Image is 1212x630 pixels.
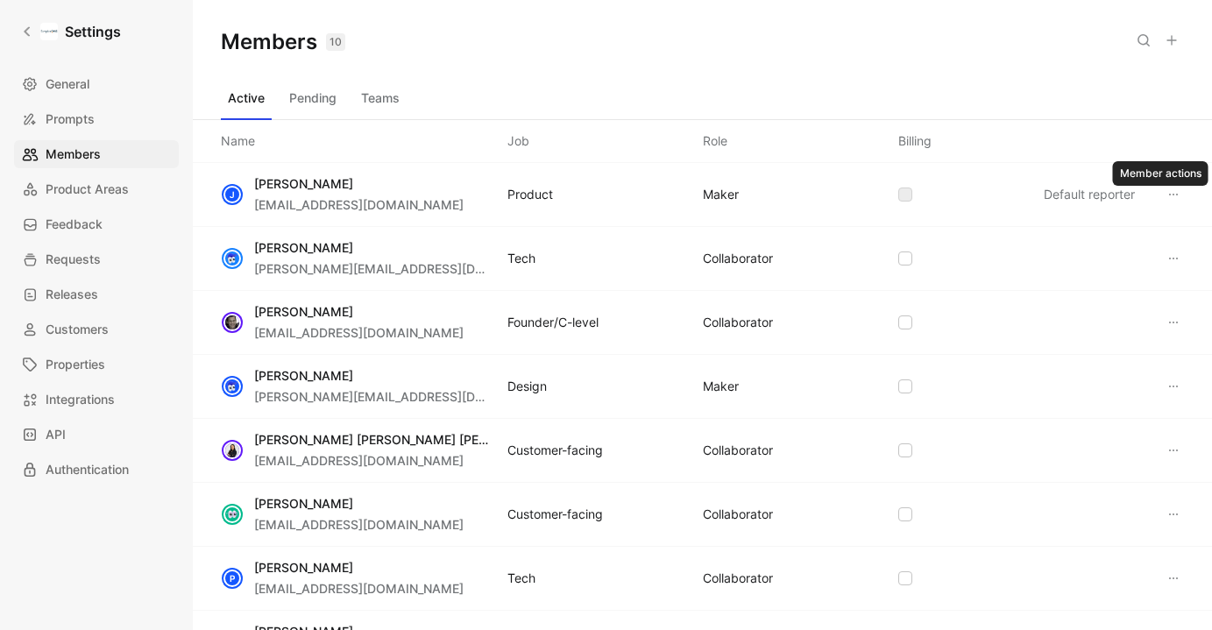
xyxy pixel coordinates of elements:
[507,248,535,269] div: Tech
[254,197,464,212] span: [EMAIL_ADDRESS][DOMAIN_NAME]
[14,386,179,414] a: Integrations
[14,245,179,273] a: Requests
[254,325,464,340] span: [EMAIL_ADDRESS][DOMAIN_NAME]
[223,506,241,523] img: avatar
[507,440,603,461] div: Customer-facing
[507,504,603,525] div: Customer-facing
[254,560,353,575] span: [PERSON_NAME]
[254,240,353,255] span: [PERSON_NAME]
[221,84,272,112] button: Active
[46,179,129,200] span: Product Areas
[14,350,179,379] a: Properties
[254,581,464,596] span: [EMAIL_ADDRESS][DOMAIN_NAME]
[46,284,98,305] span: Releases
[254,432,558,447] span: [PERSON_NAME] [PERSON_NAME] [PERSON_NAME]
[354,84,407,112] button: Teams
[507,568,535,589] div: Tech
[223,314,241,331] img: avatar
[703,248,773,269] div: COLLABORATOR
[46,249,101,270] span: Requests
[703,131,727,152] div: Role
[14,421,179,449] a: API
[254,453,464,468] span: [EMAIL_ADDRESS][DOMAIN_NAME]
[14,140,179,168] a: Members
[254,517,464,532] span: [EMAIL_ADDRESS][DOMAIN_NAME]
[46,109,95,130] span: Prompts
[1044,187,1135,202] span: Default reporter
[507,131,529,152] div: Job
[46,74,89,95] span: General
[254,176,353,191] span: [PERSON_NAME]
[223,378,241,395] img: avatar
[14,280,179,308] a: Releases
[14,175,179,203] a: Product Areas
[703,376,739,397] div: MAKER
[507,376,547,397] div: Design
[703,440,773,461] div: COLLABORATOR
[326,33,345,51] div: 10
[703,568,773,589] div: COLLABORATOR
[46,459,129,480] span: Authentication
[46,144,101,165] span: Members
[703,312,773,333] div: COLLABORATOR
[46,319,109,340] span: Customers
[282,84,344,112] button: Pending
[14,210,179,238] a: Feedback
[14,14,128,49] a: Settings
[65,21,121,42] h1: Settings
[46,214,103,235] span: Feedback
[14,315,179,343] a: Customers
[14,105,179,133] a: Prompts
[223,442,241,459] img: avatar
[14,456,179,484] a: Authentication
[46,354,105,375] span: Properties
[46,424,66,445] span: API
[254,368,353,383] span: [PERSON_NAME]
[14,70,179,98] a: General
[223,570,241,587] div: P
[507,184,553,205] div: Product
[703,504,773,525] div: COLLABORATOR
[221,28,345,56] h1: Members
[898,131,932,152] div: Billing
[507,312,599,333] div: Founder/C-level
[223,250,241,267] img: avatar
[254,261,563,276] span: [PERSON_NAME][EMAIL_ADDRESS][DOMAIN_NAME]
[254,389,563,404] span: [PERSON_NAME][EMAIL_ADDRESS][DOMAIN_NAME]
[46,389,115,410] span: Integrations
[221,131,255,152] div: Name
[254,304,353,319] span: [PERSON_NAME]
[223,186,241,203] div: J
[703,184,739,205] div: MAKER
[254,496,353,511] span: [PERSON_NAME]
